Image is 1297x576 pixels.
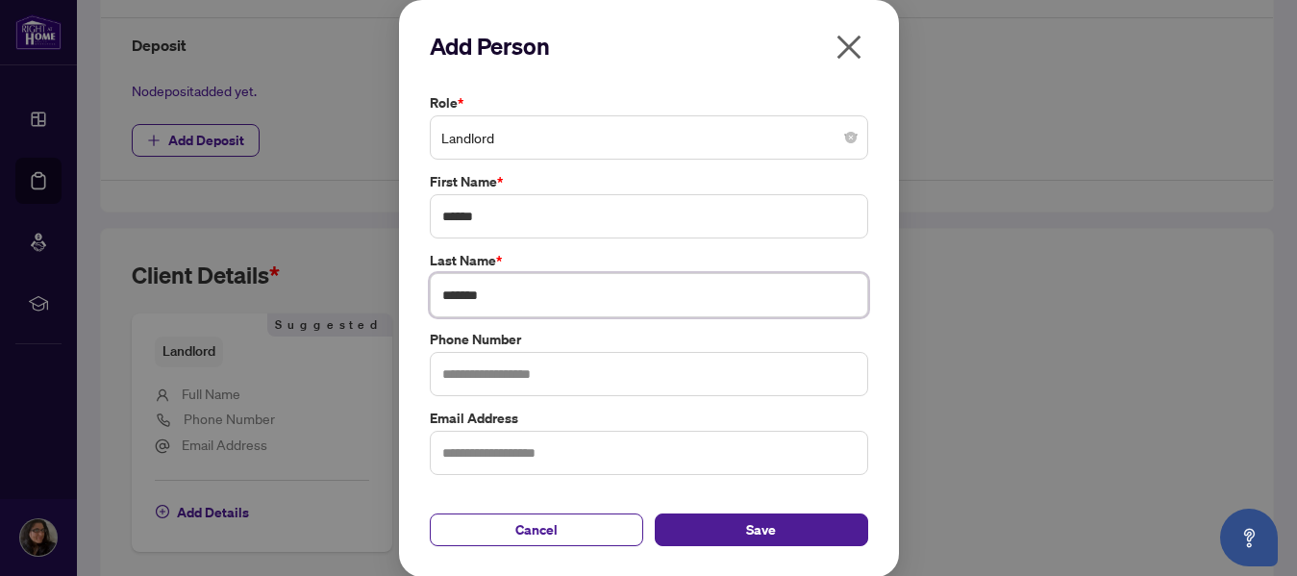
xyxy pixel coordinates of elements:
[1220,509,1278,566] button: Open asap
[430,329,868,350] label: Phone Number
[746,514,776,545] span: Save
[430,31,868,62] h2: Add Person
[834,32,864,63] span: close
[655,513,868,546] button: Save
[430,513,643,546] button: Cancel
[845,132,857,143] span: close-circle
[515,514,558,545] span: Cancel
[430,92,868,113] label: Role
[430,250,868,271] label: Last Name
[430,408,868,429] label: Email Address
[441,119,857,156] span: Landlord
[430,171,868,192] label: First Name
